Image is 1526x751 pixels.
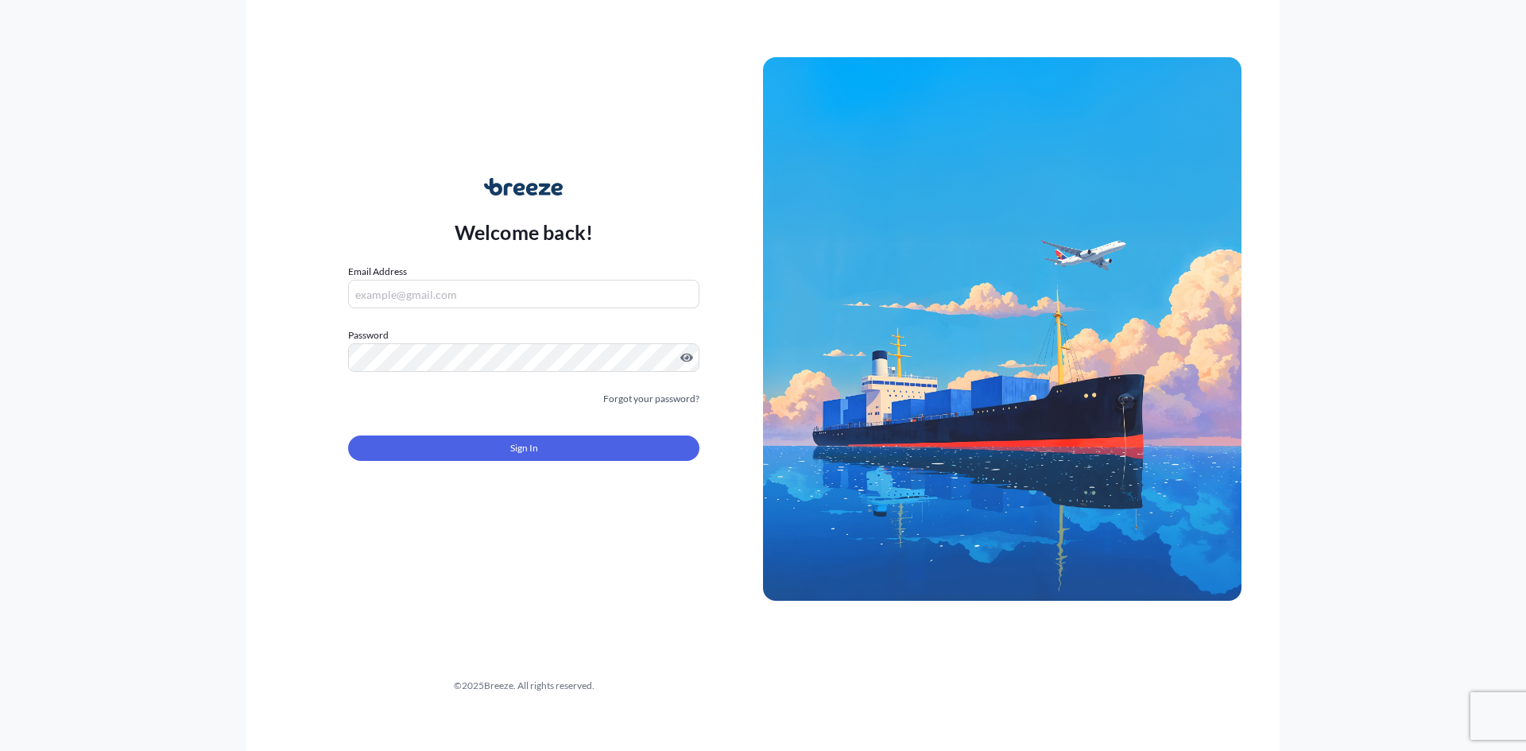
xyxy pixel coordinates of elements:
[348,280,699,308] input: example@gmail.com
[348,327,699,343] label: Password
[348,264,407,280] label: Email Address
[510,440,538,456] span: Sign In
[680,351,693,364] button: Show password
[455,219,594,245] p: Welcome back!
[285,678,763,694] div: © 2025 Breeze. All rights reserved.
[603,391,699,407] a: Forgot your password?
[348,436,699,461] button: Sign In
[763,57,1241,601] img: Ship illustration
